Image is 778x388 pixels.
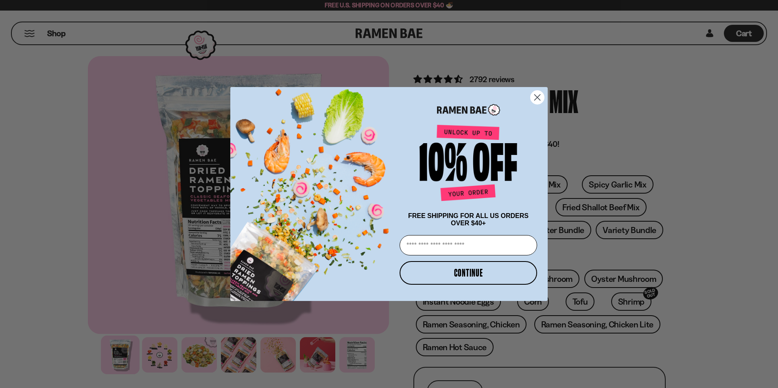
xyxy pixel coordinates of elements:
[408,212,529,227] span: FREE SHIPPING FOR ALL US ORDERS OVER $40+
[530,90,544,105] button: Close dialog
[417,124,519,204] img: Unlock up to 10% off
[230,80,396,301] img: ce7035ce-2e49-461c-ae4b-8ade7372f32c.png
[400,261,537,285] button: CONTINUE
[437,103,500,117] img: Ramen Bae Logo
